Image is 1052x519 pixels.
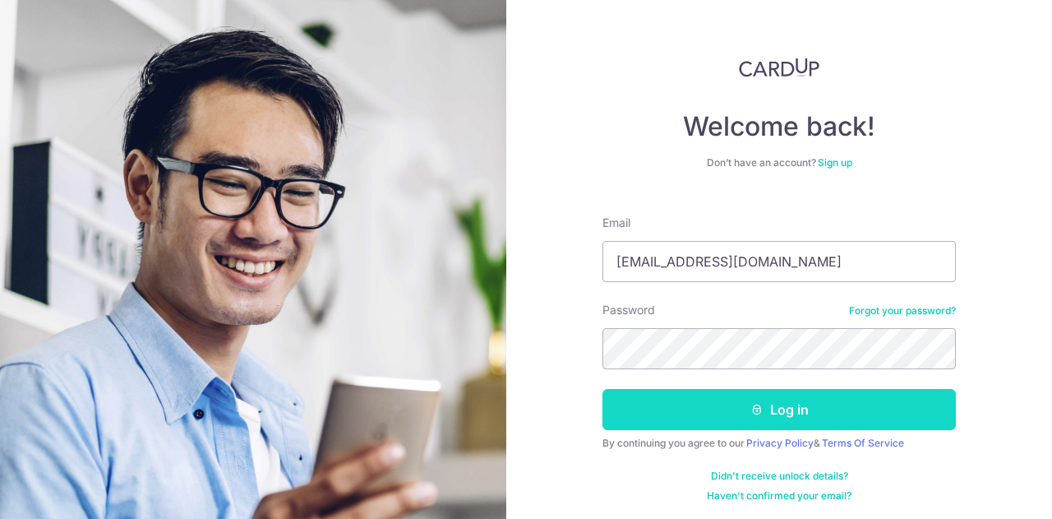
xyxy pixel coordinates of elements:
[818,156,852,169] a: Sign up
[707,489,851,503] a: Haven't confirmed your email?
[602,437,956,450] div: By continuing you agree to our &
[602,241,956,282] input: Enter your Email
[746,437,814,449] a: Privacy Policy
[602,215,630,231] label: Email
[822,437,904,449] a: Terms Of Service
[711,470,848,483] a: Didn't receive unlock details?
[602,156,956,169] div: Don’t have an account?
[602,302,655,318] label: Password
[602,389,956,430] button: Log in
[849,304,956,317] a: Forgot your password?
[602,110,956,143] h4: Welcome back!
[739,58,819,77] img: CardUp Logo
